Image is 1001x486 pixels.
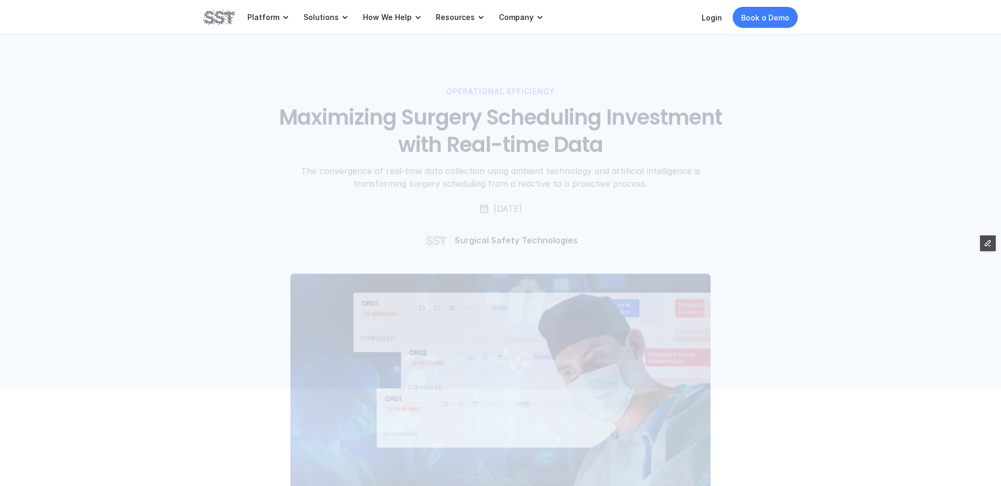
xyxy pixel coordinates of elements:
p: Platform [247,13,279,22]
p: The convergence of real-time data collection using ambient technology and artificial intelligence... [293,165,708,190]
p: [DATE] [494,203,522,215]
p: Surgical Safety Technologies [455,235,578,246]
p: How We Help [363,13,412,22]
img: SST logo [203,8,235,26]
p: OPERATIONAL EFFICIENCY [446,86,555,97]
p: Company [499,13,534,22]
p: Book a Demo [741,12,789,23]
p: Solutions [304,13,339,22]
a: Login [702,13,722,22]
button: Edit Framer Content [980,235,996,251]
p: Resources [436,13,475,22]
a: Book a Demo [733,7,798,28]
h1: Maximizing Surgery Scheduling Investment with Real-time Data [263,104,738,159]
img: Surgical Safety Technologies logo [423,228,449,253]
